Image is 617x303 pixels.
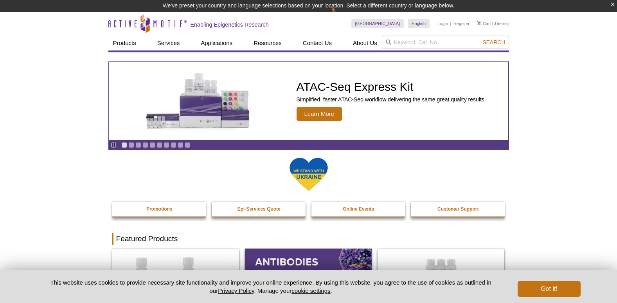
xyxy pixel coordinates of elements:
a: Cart [477,21,491,26]
li: | [450,19,452,28]
a: Go to slide 7 [164,142,169,148]
button: Got it! [518,281,580,297]
a: English [408,19,430,28]
a: Customer Support [411,202,505,216]
strong: Customer Support [437,206,478,212]
a: [GEOGRAPHIC_DATA] [351,19,404,28]
img: We Stand With Ukraine [289,157,328,192]
input: Keyword, Cat. No. [382,36,509,49]
a: Go to slide 1 [121,142,127,148]
a: Go to slide 6 [156,142,162,148]
a: Go to slide 9 [178,142,183,148]
a: Services [153,36,185,50]
a: Epi-Services Quote [212,202,306,216]
a: Toggle autoplay [111,142,117,148]
strong: Online Events [343,206,374,212]
a: Login [437,21,448,26]
h2: Enabling Epigenetics Research [191,21,269,28]
a: Contact Us [298,36,336,50]
article: ATAC-Seq Express Kit [109,62,508,140]
a: Go to slide 2 [128,142,134,148]
img: Your Cart [477,21,481,25]
a: Products [108,36,141,50]
a: Register [453,21,469,26]
span: Learn More [297,107,342,121]
button: cookie settings [291,287,330,294]
a: Go to slide 8 [171,142,176,148]
p: Simplified, faster ATAC-Seq workflow delivering the same great quality results [297,96,484,103]
a: Promotions [112,202,207,216]
a: About Us [348,36,382,50]
a: Go to slide 5 [149,142,155,148]
button: Search [480,39,507,46]
h2: Featured Products [112,233,505,245]
a: Go to slide 10 [185,142,191,148]
strong: Promotions [146,206,173,212]
a: Privacy Policy [218,287,254,294]
p: This website uses cookies to provide necessary site functionality and improve your online experie... [37,278,505,295]
a: Online Events [311,202,406,216]
a: ATAC-Seq Express Kit ATAC-Seq Express Kit Simplified, faster ATAC-Seq workflow delivering the sam... [109,62,508,140]
a: Resources [249,36,286,50]
img: ATAC-Seq Express Kit [134,71,263,131]
strong: Epi-Services Quote [237,206,281,212]
a: Applications [196,36,237,50]
h2: ATAC-Seq Express Kit [297,81,484,93]
a: Go to slide 3 [135,142,141,148]
li: (0 items) [477,19,509,28]
img: Change Here [331,6,352,24]
span: Search [482,39,505,45]
a: Go to slide 4 [142,142,148,148]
